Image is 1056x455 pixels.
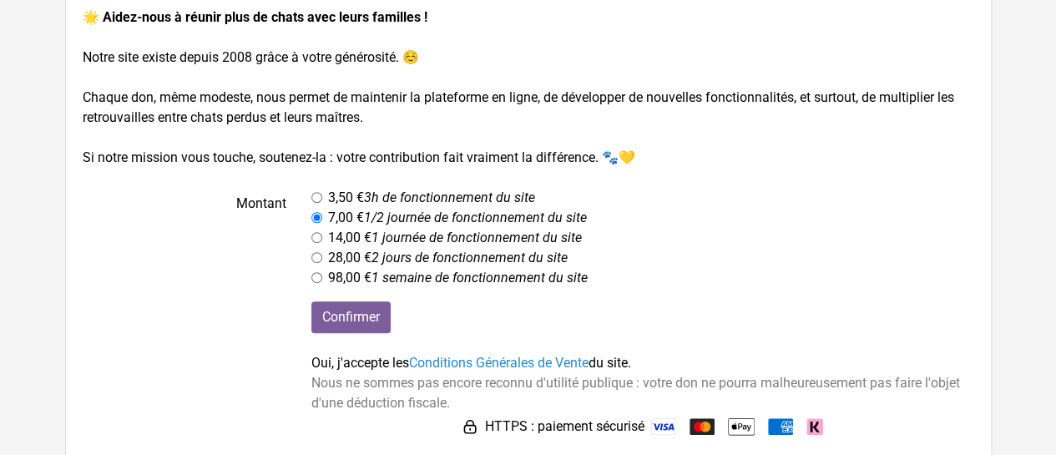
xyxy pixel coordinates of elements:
form: Notre site existe depuis 2008 grâce à votre générosité. ☺️ Chaque don, même modeste, nous permet ... [83,8,974,440]
label: 3,50 € [328,188,535,208]
img: American Express [768,418,793,435]
label: 98,00 € [328,268,588,288]
i: 1/2 journée de fonctionnement du site [364,210,587,225]
img: Klarna [806,418,823,435]
i: 2 jours de fonctionnement du site [371,250,568,265]
label: 28,00 € [328,248,568,268]
img: Mastercard [690,418,715,435]
label: 7,00 € [328,208,587,228]
img: Visa [651,418,676,435]
label: Montant [70,188,300,288]
img: Apple Pay [728,413,755,440]
i: 1 semaine de fonctionnement du site [371,270,588,286]
input: Confirmer [311,301,391,333]
i: 1 journée de fonctionnement du site [371,230,582,245]
img: HTTPS : paiement sécurisé [462,418,478,435]
label: 14,00 € [328,228,582,248]
span: Oui, j'accepte les du site. [311,355,631,371]
span: HTTPS : paiement sécurisé [485,417,644,437]
strong: 🌟 Aidez-nous à réunir plus de chats avec leurs familles ! [83,9,427,25]
i: 3h de fonctionnement du site [364,190,535,205]
a: Conditions Générales de Vente [409,355,589,371]
span: Nous ne sommes pas encore reconnu d'utilité publique : votre don ne pourra malheureusement pas fa... [311,375,960,411]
